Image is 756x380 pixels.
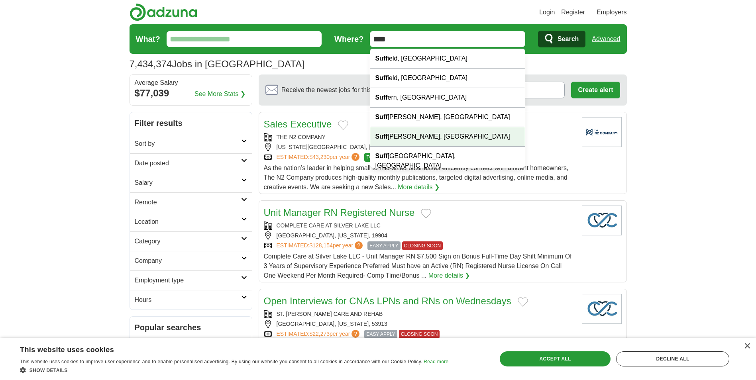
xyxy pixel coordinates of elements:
div: $77,039 [135,86,247,100]
div: [GEOGRAPHIC_DATA], [US_STATE], 19904 [264,231,575,240]
span: As the nation’s leader in helping small to mid-sized businesses efficiently connect with affluent... [264,165,569,190]
img: Company logo [582,206,622,235]
button: Search [538,31,585,47]
span: TOP MATCH [364,153,396,162]
div: Show details [20,366,448,374]
strong: Suff [375,153,387,159]
a: Employment type [130,270,252,290]
a: Category [130,231,252,251]
a: Read more, opens a new window [424,359,448,364]
span: EASY APPLY [367,241,400,250]
span: $22,273 [309,331,330,337]
a: Location [130,212,252,231]
a: Login [539,8,555,17]
div: This website uses cookies [20,343,428,355]
a: ESTIMATED:$43,230per year? [277,153,361,162]
a: Employers [597,8,627,17]
a: See More Stats ❯ [194,89,245,99]
a: Open Interviews for CNAs LPNs and RNs on Wednesdays [264,296,511,306]
button: Add to favorite jobs [338,120,348,130]
a: More details ❯ [398,182,440,192]
a: More details ❯ [428,271,470,280]
img: Company logo [582,294,622,324]
h2: Salary [135,178,241,188]
div: [US_STATE][GEOGRAPHIC_DATA], [US_STATE] [264,143,575,151]
a: Salary [130,173,252,192]
a: Date posted [130,153,252,173]
img: Company logo [582,117,622,147]
h2: Remote [135,198,241,207]
span: Search [558,31,579,47]
a: Company [130,251,252,270]
div: [GEOGRAPHIC_DATA], [GEOGRAPHIC_DATA] [370,147,525,176]
a: Register [561,8,585,17]
span: ? [355,241,363,249]
h2: Popular searches [135,321,247,333]
span: ? [351,153,359,161]
div: ern, [GEOGRAPHIC_DATA] [370,88,525,108]
h2: Location [135,217,241,227]
h2: Company [135,256,241,266]
strong: Suff [375,114,387,120]
h2: Filter results [130,112,252,134]
div: [PERSON_NAME], [GEOGRAPHIC_DATA] [370,108,525,127]
a: Hours [130,290,252,309]
strong: Suff [375,94,387,101]
span: 7,434,374 [130,57,172,71]
span: ? [351,330,359,338]
div: ield, [GEOGRAPHIC_DATA] [370,49,525,69]
strong: Suff [375,133,387,140]
h2: Sort by [135,139,241,149]
button: Add to favorite jobs [518,297,528,307]
div: COMPLETE CARE AT SILVER LAKE LLC [264,221,575,230]
span: Complete Care at Silver Lake LLC - Unit Manager RN $7,500 Sign on Bonus Full-Time Day Shift Minim... [264,253,572,279]
h2: Category [135,237,241,246]
strong: Suff [375,74,387,81]
div: Average Salary [135,80,247,86]
button: Create alert [571,82,620,98]
strong: Suff [375,55,387,62]
a: Sort by [130,134,252,153]
h2: Employment type [135,276,241,285]
span: CLOSING SOON [402,241,443,250]
span: EASY APPLY [364,330,397,339]
div: Close [744,343,750,349]
h2: Hours [135,295,241,305]
img: Adzuna logo [130,3,197,21]
a: Remote [130,192,252,212]
div: Decline all [616,351,729,366]
a: Sales Executive [264,119,332,129]
h1: Jobs in [GEOGRAPHIC_DATA] [130,59,304,69]
span: Show details [29,368,68,373]
a: ESTIMATED:$128,154per year? [277,241,365,250]
h2: Date posted [135,159,241,168]
label: What? [136,33,160,45]
a: ESTIMATED:$22,273per year? [277,330,361,339]
span: CLOSING SOON [399,330,440,339]
span: $43,230 [309,154,330,160]
div: THE N2 COMPANY [264,133,575,141]
span: This website uses cookies to improve user experience and to enable personalised advertising. By u... [20,359,422,364]
div: ield, [GEOGRAPHIC_DATA] [370,69,525,88]
a: Unit Manager RN Registered Nurse [264,207,415,218]
span: $128,154 [309,242,332,249]
label: Where? [334,33,363,45]
div: [PERSON_NAME], [GEOGRAPHIC_DATA] [370,127,525,147]
a: Advanced [592,31,620,47]
div: Accept all [500,351,611,366]
div: ST. [PERSON_NAME] CARE AND REHAB [264,310,575,318]
button: Add to favorite jobs [421,209,431,218]
div: [GEOGRAPHIC_DATA], [US_STATE], 53913 [264,320,575,328]
span: Receive the newest jobs for this search : [281,85,418,95]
